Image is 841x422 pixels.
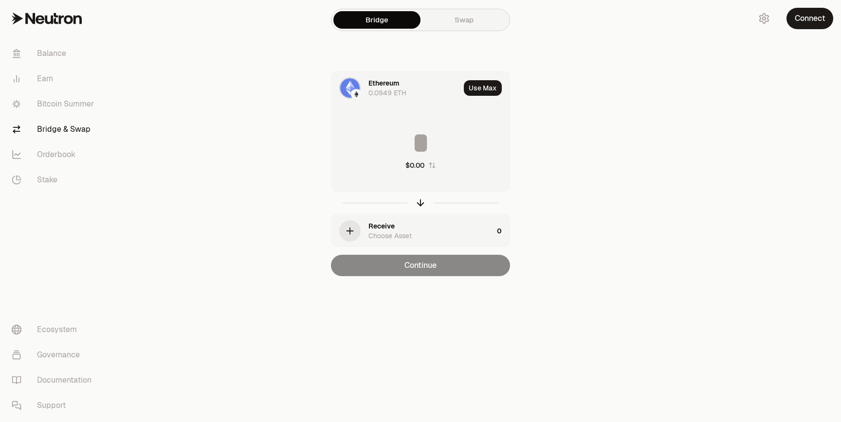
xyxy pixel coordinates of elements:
a: Swap [420,11,508,29]
div: $0.00 [405,160,424,170]
button: Use Max [464,80,502,96]
a: Documentation [4,368,105,393]
a: Stake [4,167,105,193]
a: Orderbook [4,142,105,167]
div: 0.0949 ETH [368,88,406,98]
button: ReceiveChoose Asset0 [331,214,510,247]
img: ETH Logo [340,78,360,98]
button: $0.00 [405,160,436,170]
div: 0 [497,214,510,247]
a: Earn [4,66,105,91]
a: Governance [4,342,105,368]
a: Ecosystem [4,317,105,342]
button: Connect [786,8,833,29]
a: Balance [4,41,105,66]
div: Receive [368,221,395,231]
img: Ethereum Logo [352,90,361,99]
a: Support [4,393,105,418]
div: Ethereum [368,78,399,88]
div: ETH LogoEthereum LogoEthereum0.0949 ETH [331,71,460,105]
div: Choose Asset [368,231,412,241]
a: Bitcoin Summer [4,91,105,117]
div: ReceiveChoose Asset [331,214,493,247]
a: Bridge [333,11,420,29]
a: Bridge & Swap [4,117,105,142]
